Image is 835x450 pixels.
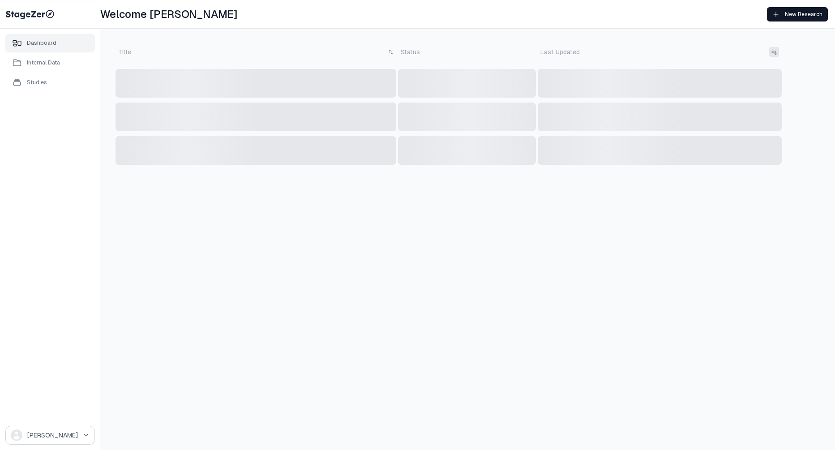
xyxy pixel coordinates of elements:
div: Dashboard [27,39,56,47]
a: Internal Data [5,54,95,72]
td: Last Updated [537,43,783,61]
td: Title [115,43,397,61]
span: [PERSON_NAME] [27,431,78,440]
a: Studies [5,73,95,91]
button: drop down button [5,426,95,445]
a: Dashboard [5,34,95,52]
a: New Research [767,7,828,21]
h1: Welcome [PERSON_NAME] [100,7,237,21]
div: Internal Data [27,59,60,66]
div: Studies [27,79,47,86]
button: drop down button [388,47,394,56]
td: Status [397,43,537,61]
